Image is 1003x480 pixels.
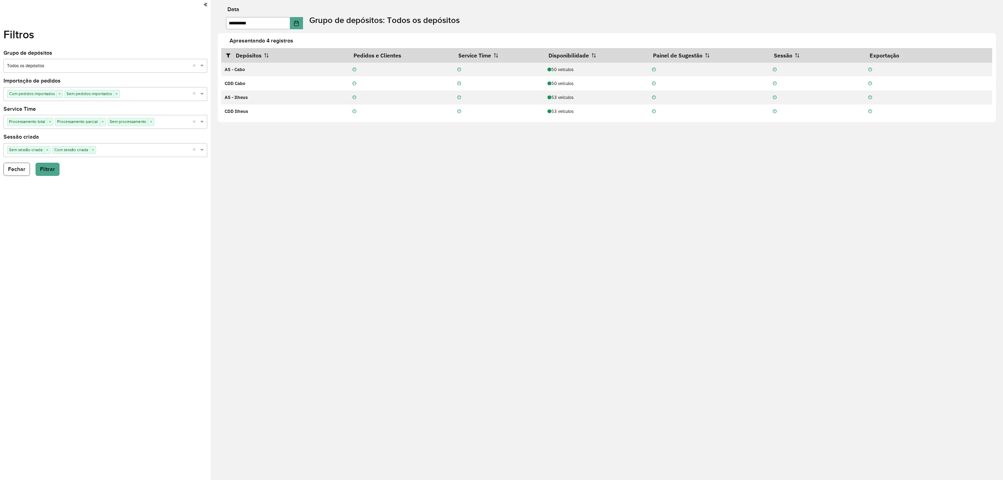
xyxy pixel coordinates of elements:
[193,146,199,154] span: Clear all
[227,5,239,14] label: Data
[652,109,656,114] i: Não realizada
[868,109,872,114] i: Não realizada
[148,118,154,125] span: ×
[226,53,236,58] i: Abrir/fechar filtros
[773,95,777,100] i: Não realizada
[3,133,39,141] label: Sessão criada
[65,90,114,97] span: Sem pedidos importados
[352,109,356,114] i: Não realizada
[3,77,61,85] label: Importação de pedidos
[114,91,119,98] span: ×
[648,48,769,63] th: Painel de Sugestão
[652,95,656,100] i: Não realizada
[53,146,90,153] span: Com sessão criada
[868,68,872,72] i: Não realizada
[225,108,248,114] strong: CDD Ilheus
[454,48,544,63] th: Service Time
[652,68,656,72] i: Não realizada
[352,82,356,86] i: Não realizada
[3,49,52,57] label: Grupo de depósitos
[544,48,648,63] th: Disponibilidade
[868,82,872,86] i: Não realizada
[225,94,248,100] strong: AS - Ilheus
[55,118,100,125] span: Processamento parcial
[221,48,349,63] th: Depósitos
[547,94,644,101] div: 53 veículos
[868,95,872,100] i: Não realizada
[225,80,245,86] strong: CDD Cabo
[352,95,356,100] i: Não realizada
[349,48,453,63] th: Pedidos e Clientes
[773,68,777,72] i: Não realizada
[773,82,777,86] i: Não realizada
[3,26,34,43] label: Filtros
[56,91,62,98] span: ×
[547,66,644,73] div: 50 veículos
[90,147,96,154] span: ×
[457,68,461,72] i: Não realizada
[193,118,199,126] span: Clear all
[547,108,644,115] div: 53 veículos
[457,109,461,114] i: Não realizada
[773,109,777,114] i: Não realizada
[100,118,106,125] span: ×
[3,163,30,176] button: Fechar
[7,146,44,153] span: Sem sessão criada
[193,90,199,98] span: Clear all
[457,82,461,86] i: Não realizada
[47,118,53,125] span: ×
[457,95,461,100] i: Não realizada
[7,118,47,125] span: Processamento total
[7,90,56,97] span: Com pedidos importados
[547,80,644,87] div: 50 veículos
[652,82,656,86] i: Não realizada
[309,14,460,26] label: Grupo de depósitos: Todos os depósitos
[769,48,865,63] th: Sessão
[290,17,303,29] button: Choose Date
[193,62,199,70] span: Clear all
[36,163,60,176] button: Filtrar
[352,68,356,72] i: Não realizada
[108,118,148,125] span: Sem processamento
[3,105,36,113] label: Service Time
[225,67,245,72] strong: AS - Cabo
[865,48,993,63] th: Exportação
[44,147,50,154] span: ×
